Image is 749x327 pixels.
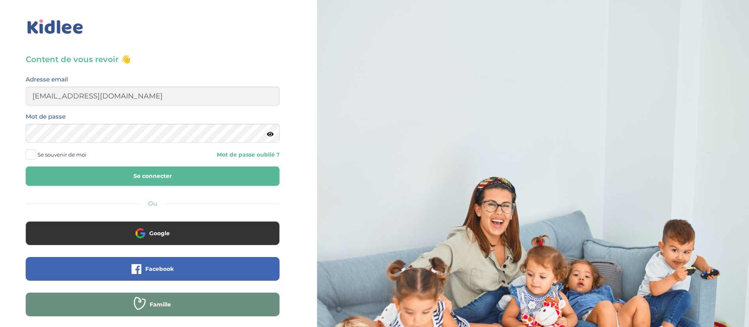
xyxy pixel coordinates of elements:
button: Facebook [26,257,280,281]
span: Google [149,229,170,237]
h3: Content de vous revoir 👋 [26,54,280,65]
label: Adresse email [26,74,68,85]
button: Se connecter [26,166,280,186]
input: Email [26,87,280,106]
a: Famille [26,306,280,314]
span: Facebook [145,265,174,273]
label: Mot de passe [26,112,66,122]
img: google.png [135,228,145,238]
img: facebook.png [131,264,141,274]
button: Famille [26,293,280,316]
button: Google [26,221,280,245]
span: Famille [150,301,171,308]
img: logo_kidlee_bleu [26,18,85,36]
a: Facebook [26,270,280,278]
span: Ou [148,200,157,207]
a: Google [26,235,280,242]
a: Mot de passe oublié ? [158,151,279,159]
span: Se souvenir de moi [38,149,86,160]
